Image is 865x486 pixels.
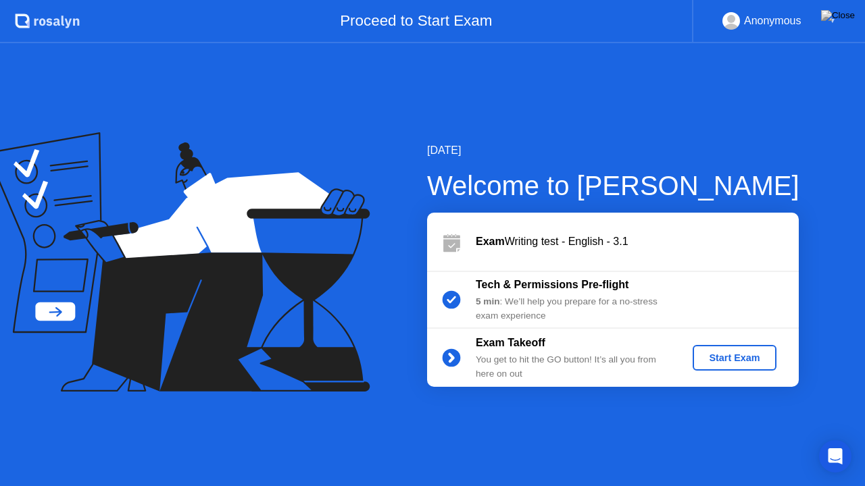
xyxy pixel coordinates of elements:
[476,353,670,381] div: You get to hit the GO button! It’s all you from here on out
[698,352,770,363] div: Start Exam
[819,440,851,473] div: Open Intercom Messenger
[744,12,801,30] div: Anonymous
[693,345,776,371] button: Start Exam
[476,279,628,290] b: Tech & Permissions Pre-flight
[476,236,505,247] b: Exam
[476,296,500,306] b: 5 min
[476,234,799,250] div: Writing test - English - 3.1
[821,10,855,21] img: Close
[427,142,799,159] div: [DATE]
[427,165,799,206] div: Welcome to [PERSON_NAME]
[476,337,545,348] b: Exam Takeoff
[476,295,670,323] div: : We’ll help you prepare for a no-stress exam experience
